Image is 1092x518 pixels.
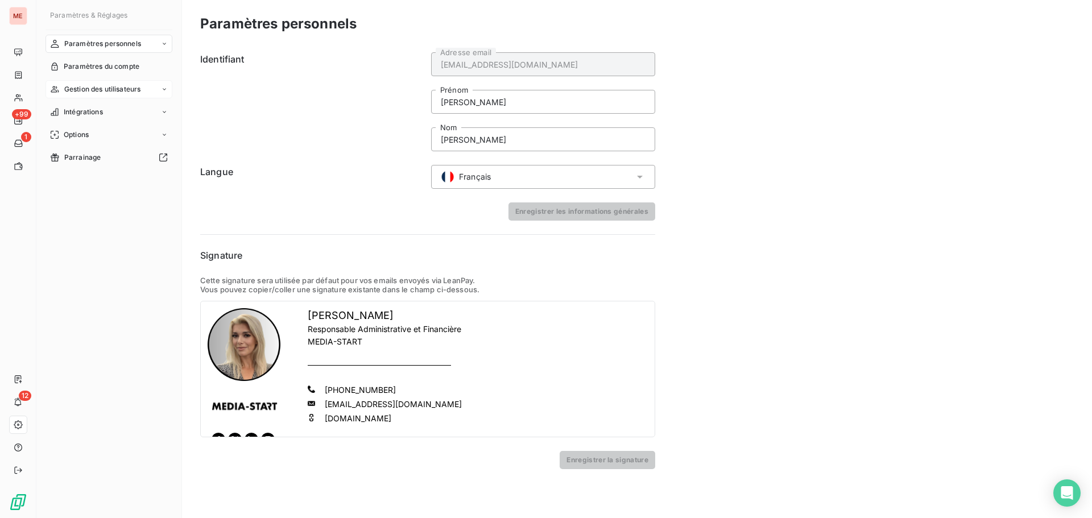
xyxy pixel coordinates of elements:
[50,11,127,19] span: Paramètres & Réglages
[325,399,462,409] a: [EMAIL_ADDRESS][DOMAIN_NAME]
[212,433,225,446] img: facebook
[560,451,655,469] button: Enregistrer la signature
[431,52,655,76] input: placeholder
[21,132,31,142] span: 1
[459,171,491,183] span: Français
[200,165,424,189] h6: Langue
[228,433,242,446] img: twitter
[308,414,315,421] img: website
[12,109,31,119] span: +99
[64,61,139,72] span: Paramètres du compte
[64,84,141,94] span: Gestion des utilisateurs
[208,398,282,415] img: ADKq_Nay9nUv-uMfJEAVhPG7Qi6a1ckn_F_y4584T0avVoU1zNpder5Fka13D5BmgCNyCpdRb0JyYuQI-meq29tAQ1AdiDBd1...
[308,386,315,393] img: mobilePhone
[208,308,280,381] img: ADKq_NZC_ss7qSWiIoP56dduVusWQqHUyZIhSigbQnT_hWM01aADuOk2g69oIWFe6AbEQ4st4YthL-ux2DLZHR2oY3sJIeh7M...
[45,57,172,76] a: Paramètres du compte
[64,39,141,49] span: Paramètres personnels
[308,308,462,323] h2: [PERSON_NAME]
[508,202,655,221] button: Enregistrer les informations générales
[200,248,655,262] h6: Signature
[19,391,31,401] span: 12
[9,7,27,25] div: ME
[261,433,275,446] img: instagram
[325,413,391,423] a: [DOMAIN_NAME]
[308,323,462,335] p: Responsable Administrative et Financière
[245,433,258,446] img: linkedin
[308,335,462,348] div: MEDIA-START
[9,493,27,511] img: Logo LeanPay
[64,152,101,163] span: Parrainage
[308,400,315,407] img: emailAddress
[64,130,89,140] span: Options
[45,148,172,167] a: Parrainage
[200,14,357,34] h3: Paramètres personnels
[431,90,655,114] input: placeholder
[1053,479,1081,507] div: Open Intercom Messenger
[200,285,655,294] p: Vous pouvez copier/coller une signature existante dans le champ ci-dessous.
[431,127,655,151] input: placeholder
[200,52,424,151] h6: Identifiant
[200,276,655,285] p: Cette signature sera utilisée par défaut pour vos emails envoyés via LeanPay.
[64,107,103,117] span: Intégrations
[325,385,396,395] a: [PHONE_NUMBER]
